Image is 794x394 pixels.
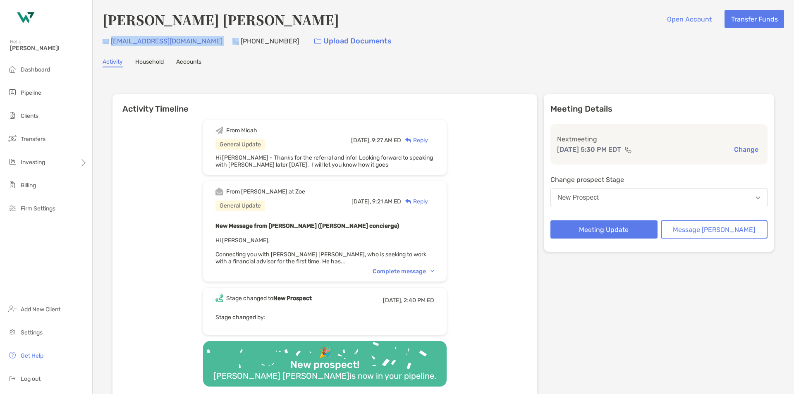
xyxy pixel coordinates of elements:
[309,32,397,50] a: Upload Documents
[557,144,621,155] p: [DATE] 5:30 PM EDT
[7,110,17,120] img: clients icon
[373,268,434,275] div: Complete message
[111,36,222,46] p: [EMAIL_ADDRESS][DOMAIN_NAME]
[550,188,768,207] button: New Prospect
[756,196,761,199] img: Open dropdown arrow
[660,10,718,28] button: Open Account
[372,198,401,205] span: 9:21 AM ED
[287,359,363,371] div: New prospect!
[7,304,17,314] img: add_new_client icon
[215,312,434,322] p: Stage changed by:
[7,180,17,190] img: billing icon
[215,127,223,134] img: Event icon
[21,375,41,382] span: Log out
[7,373,17,383] img: logout icon
[7,87,17,97] img: pipeline icon
[7,203,17,213] img: firm-settings icon
[10,45,87,52] span: [PERSON_NAME]!
[732,145,761,154] button: Change
[21,159,45,166] span: Investing
[21,89,41,96] span: Pipeline
[21,112,38,119] span: Clients
[215,154,433,168] span: Hi [PERSON_NAME] - Thanks for the referral and info! Looking forward to speaking with [PERSON_NAM...
[404,297,434,304] span: 2:40 PM ED
[21,136,45,143] span: Transfers
[405,199,411,204] img: Reply icon
[21,205,55,212] span: Firm Settings
[203,341,447,380] img: Confetti
[232,38,239,45] img: Phone Icon
[550,104,768,114] p: Meeting Details
[215,222,399,229] b: New Message from [PERSON_NAME] ([PERSON_NAME] concierge)
[135,58,164,67] a: Household
[215,237,426,265] span: Hi [PERSON_NAME], Connecting you with [PERSON_NAME] [PERSON_NAME], who is seeking to work with a ...
[430,270,434,272] img: Chevron icon
[383,297,402,304] span: [DATE],
[405,138,411,143] img: Reply icon
[103,58,123,67] a: Activity
[7,327,17,337] img: settings icon
[226,127,257,134] div: From Micah
[661,220,768,239] button: Message [PERSON_NAME]
[725,10,784,28] button: Transfer Funds
[10,3,40,33] img: Zoe Logo
[557,134,761,144] p: Next meeting
[21,66,50,73] span: Dashboard
[7,64,17,74] img: dashboard icon
[21,352,43,359] span: Get Help
[316,347,335,359] div: 🎉
[215,139,265,150] div: General Update
[21,329,43,336] span: Settings
[273,295,312,302] b: New Prospect
[7,134,17,143] img: transfers icon
[215,294,223,302] img: Event icon
[112,94,537,114] h6: Activity Timeline
[7,157,17,167] img: investing icon
[103,10,339,29] h4: [PERSON_NAME] [PERSON_NAME]
[21,306,60,313] span: Add New Client
[372,137,401,144] span: 9:27 AM ED
[241,36,299,46] p: [PHONE_NUMBER]
[226,188,305,195] div: From [PERSON_NAME] at Zoe
[550,174,768,185] p: Change prospect Stage
[624,146,632,153] img: communication type
[401,197,428,206] div: Reply
[351,137,371,144] span: [DATE],
[103,39,109,44] img: Email Icon
[215,201,265,211] div: General Update
[176,58,201,67] a: Accounts
[210,371,440,381] div: [PERSON_NAME] [PERSON_NAME] is now in your pipeline.
[215,188,223,196] img: Event icon
[21,182,36,189] span: Billing
[314,38,321,44] img: button icon
[226,295,312,302] div: Stage changed to
[557,194,599,201] div: New Prospect
[401,136,428,145] div: Reply
[7,350,17,360] img: get-help icon
[550,220,658,239] button: Meeting Update
[352,198,371,205] span: [DATE],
